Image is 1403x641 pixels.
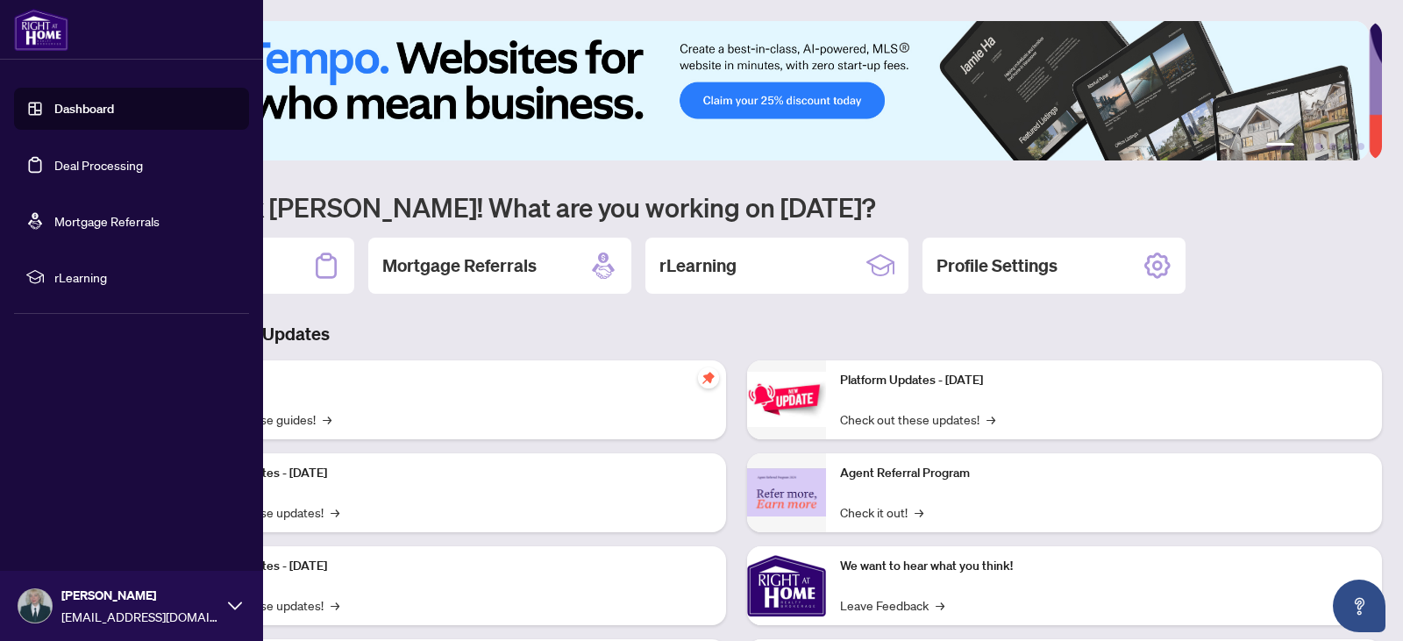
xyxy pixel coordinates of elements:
[937,253,1058,278] h2: Profile Settings
[1333,580,1385,632] button: Open asap
[659,253,737,278] h2: rLearning
[61,607,219,626] span: [EMAIL_ADDRESS][DOMAIN_NAME]
[54,101,114,117] a: Dashboard
[1301,143,1308,150] button: 2
[331,595,339,615] span: →
[331,502,339,522] span: →
[936,595,944,615] span: →
[840,410,995,429] a: Check out these updates!→
[986,410,995,429] span: →
[840,464,1368,483] p: Agent Referral Program
[54,213,160,229] a: Mortgage Referrals
[18,589,52,623] img: Profile Icon
[91,322,1382,346] h3: Brokerage & Industry Updates
[54,267,237,287] span: rLearning
[698,367,719,388] span: pushpin
[747,468,826,516] img: Agent Referral Program
[747,546,826,625] img: We want to hear what you think!
[747,372,826,427] img: Platform Updates - June 23, 2025
[382,253,537,278] h2: Mortgage Referrals
[840,371,1368,390] p: Platform Updates - [DATE]
[840,595,944,615] a: Leave Feedback→
[840,502,923,522] a: Check it out!→
[323,410,331,429] span: →
[1315,143,1322,150] button: 3
[840,557,1368,576] p: We want to hear what you think!
[54,157,143,173] a: Deal Processing
[1329,143,1336,150] button: 4
[91,190,1382,224] h1: Welcome back [PERSON_NAME]! What are you working on [DATE]?
[61,586,219,605] span: [PERSON_NAME]
[184,464,712,483] p: Platform Updates - [DATE]
[184,557,712,576] p: Platform Updates - [DATE]
[14,9,68,51] img: logo
[184,371,712,390] p: Self-Help
[915,502,923,522] span: →
[1357,143,1364,150] button: 6
[1266,143,1294,150] button: 1
[1343,143,1350,150] button: 5
[91,21,1369,160] img: Slide 0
